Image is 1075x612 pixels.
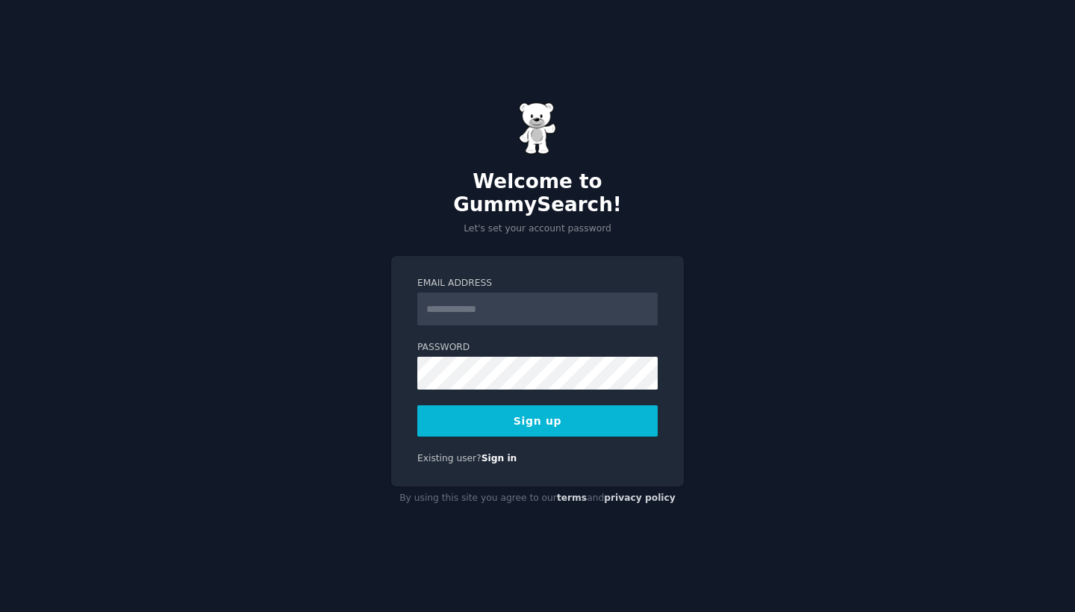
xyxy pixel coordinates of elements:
div: By using this site you agree to our and [391,487,684,510]
label: Email Address [417,277,658,290]
a: terms [557,493,587,503]
p: Let's set your account password [391,222,684,236]
button: Sign up [417,405,658,437]
a: privacy policy [604,493,676,503]
span: Existing user? [417,453,482,463]
label: Password [417,341,658,355]
a: Sign in [482,453,517,463]
img: Gummy Bear [519,102,556,154]
h2: Welcome to GummySearch! [391,170,684,217]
